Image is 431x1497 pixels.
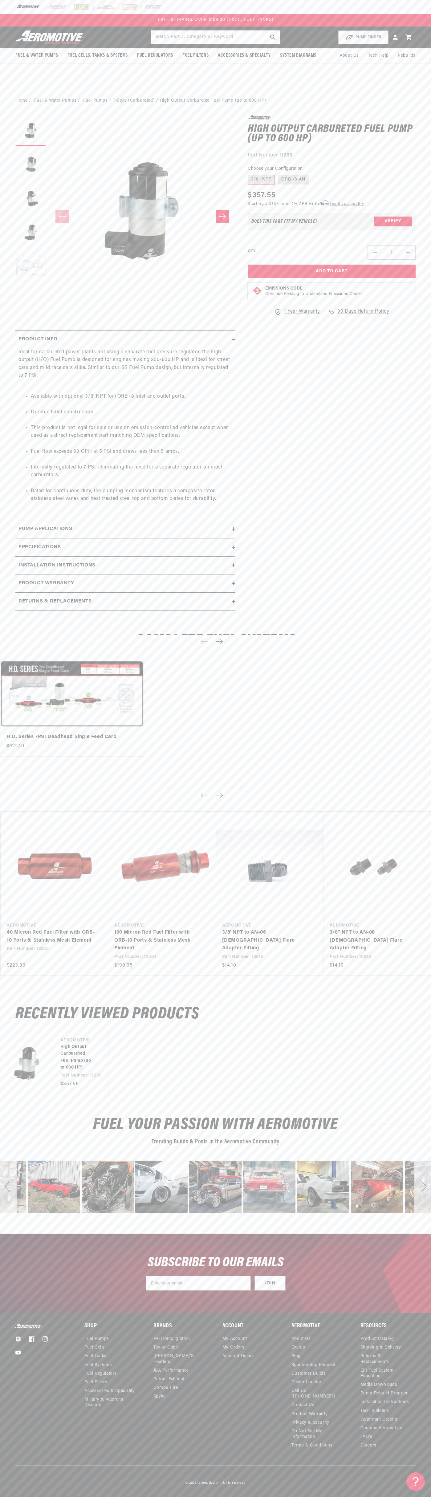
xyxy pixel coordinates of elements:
[266,30,280,44] button: search button
[18,525,72,533] h2: Pump Applications
[265,291,362,297] p: Continue Reading to Understand Emissions Codes
[297,1161,349,1213] div: image number 19
[360,1415,397,1424] a: Waterman Graphs
[364,48,393,63] summary: Tech Help
[360,1398,409,1406] a: Installation Instructions
[83,97,108,104] a: Fuel Pumps
[15,574,235,592] summary: Product warranty
[82,1161,134,1213] div: Photo from a Shopper
[13,1324,44,1329] img: Aeromotive
[84,1395,140,1410] a: Military & Veterans Discount
[251,219,318,224] div: Does This part fit My vehicle?
[153,1375,185,1384] a: Patriot Exhaust
[15,348,235,511] div: Ideal for carbureted power plants not using a separate fuel pressure regulator, the high output (...
[360,1352,411,1366] a: Returns & Replacements
[291,1418,329,1427] a: Privacy & Security
[55,210,69,223] button: Slide left
[351,1161,403,1213] div: Photo from a Shopper
[291,1369,326,1378] a: Customer Builds
[360,1366,411,1381] a: EFI Fuel System Education
[31,464,232,479] li: Internally regulated to 7 PSI, eliminating the need for a separate regulator on most carburetors.
[291,1361,335,1369] a: Sponsorship Request
[160,97,266,104] li: High Output Carbureted Fuel Pump (up to 600 HP)
[213,788,226,802] button: Next slide
[11,48,63,63] summary: Fuel & Water Pumps
[213,48,275,63] summary: Accessories & Specialty
[114,929,203,952] a: 100 Micron Red Fuel Filter with ORB-10 Ports & Stainless Mesh Element
[84,1361,112,1369] a: Fuel Systems
[153,1352,204,1366] a: [PERSON_NAME]’s Headers
[265,286,303,291] strong: Emissions Code
[15,149,46,180] button: Load image 2 in gallery view
[248,265,416,278] button: Add to Cart
[248,201,364,207] p: Starting at /mo or 0% APR with .
[318,201,328,205] span: Affirm
[248,152,416,160] div: Part Number:
[84,1369,117,1378] a: Fuel Regulators
[18,335,57,343] h2: Product Info
[368,52,388,59] span: Tech Help
[248,249,255,254] label: QTY
[291,1336,311,1343] a: About Us
[18,598,91,606] h2: Returns & replacements
[15,97,416,104] nav: breadcrumbs
[153,1336,190,1343] a: PerTronix Ignition
[67,52,128,59] span: Fuel Cells, Tanks & Systems
[153,1366,189,1375] a: JBA Performance
[284,308,320,316] span: 1 Year Warranty
[222,929,311,952] a: 3/8' NPT to AN-06 [DEMOGRAPHIC_DATA] Flare Adapter Fitting
[15,593,235,611] summary: Returns & replacements
[31,393,232,401] li: Available with optional 3/8' NPT (or) ORB -8 inlet and outlet ports.
[197,1481,214,1485] a: Aeromotive
[185,1481,215,1485] small: © 2025 .
[338,30,388,44] button: PUMP FINDER
[84,1336,109,1343] a: Fuel Pumps
[18,579,74,587] h2: Product warranty
[291,1343,305,1352] a: Events
[248,165,304,172] legend: Choose your Configuration:
[327,308,389,322] a: 90 Days Return Policy
[182,52,209,59] span: Fuel Filters
[63,48,132,63] summary: Fuel Cells, Tanks & Systems
[18,543,61,551] h2: Specifications
[330,929,419,952] a: 3/8" NPT to AN-08 [DEMOGRAPHIC_DATA] Flare Adapter Fitting
[252,286,262,296] img: Emissions code
[153,1343,179,1352] a: Taylor Cable
[248,175,275,185] label: 3/8" NPT
[291,1387,342,1401] a: Call Us ([PHONE_NUMBER])
[137,52,173,59] span: Fuel Regulators
[360,1381,397,1389] a: Media Downloads
[275,48,321,63] summary: System Diagrams
[15,1118,416,1132] h2: Fuel Your Passion with Aeromotive
[15,115,235,318] media-gallery: Gallery Viewer
[31,408,232,416] li: Durable billet construction.
[151,30,280,44] input: Search by Part Number, Category or Keyword
[248,124,416,144] h1: High Output Carbureted Fuel Pump (up to 600 HP)
[15,251,46,282] button: Load image 5 in gallery view
[28,1161,80,1213] div: image number 14
[329,202,364,206] a: See if you qualify - Learn more about Affirm Financing (opens in modal)
[146,1276,251,1291] input: Enter your email
[197,635,211,648] button: Previous slide
[15,183,46,214] button: Load image 3 in gallery view
[31,487,232,503] li: Rated for continuous duty, the pumping mechanism features a composite rotor, stainless steel vane...
[274,308,320,316] a: 1 Year Warranty
[152,1139,279,1145] span: Trending Builds & Posts in the Aeromotive Community
[222,1352,255,1361] a: Account Details
[28,1161,80,1213] div: Photo from a Shopper
[291,1352,301,1361] a: Blog
[84,1352,107,1361] a: Fuel Tanks
[254,1276,286,1291] button: JOIN
[360,1343,401,1352] a: Shipping & Delivery
[113,97,160,104] li: T-Style (Carbureted)
[135,1161,188,1213] div: Photo from a Shopper
[265,286,362,297] button: Emissions CodeContinue Reading to Understand Emissions Codes
[243,1161,295,1213] div: Photo from a Shopper
[280,52,316,59] span: System Diagrams
[360,1389,409,1398] a: Pump Rebuild Program
[153,1384,178,1392] a: Compu-Fire
[414,1161,431,1213] div: Next
[222,1336,247,1343] a: My Account
[280,153,293,158] strong: 11209
[216,210,229,223] button: Slide right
